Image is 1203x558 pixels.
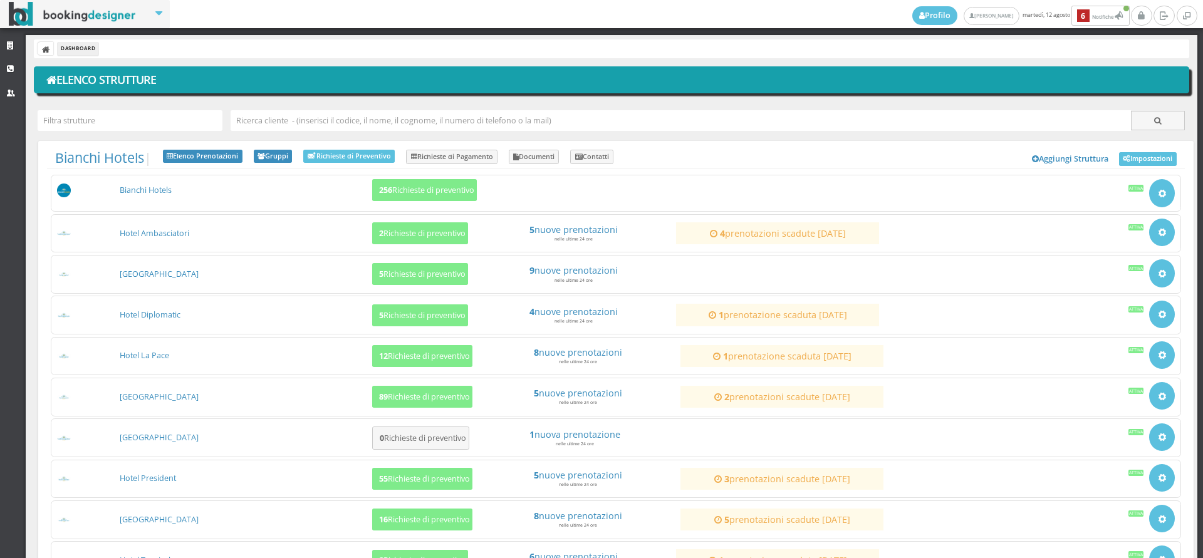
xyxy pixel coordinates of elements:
[720,227,725,239] strong: 4
[686,514,878,525] a: 5prenotazioni scadute [DATE]
[1128,185,1144,191] div: Attiva
[379,269,383,279] b: 5
[55,148,144,167] a: Bianchi Hotels
[120,350,169,361] a: Hotel La Pace
[375,229,466,238] h5: Richieste di preventivo
[479,429,670,440] h4: nuova prenotazione
[57,395,71,400] img: c99f326e7d3611ed9c9d0608f5526cb6_max100.png
[529,306,534,318] strong: 4
[570,150,613,165] a: Contatti
[372,509,472,530] button: 16Richieste di preventivo
[556,441,594,447] small: nelle ultime 24 ore
[482,510,674,521] a: 8nuove prenotazioni
[482,510,674,521] h4: nuove prenotazioni
[1128,429,1144,435] div: Attiva
[1128,306,1144,313] div: Attiva
[379,473,388,484] b: 55
[686,391,878,402] a: 2prenotazioni scadute [DATE]
[477,224,669,235] a: 5nuove prenotazioni
[57,517,71,523] img: ea773b7e7d3611ed9c9d0608f5526cb6_max100.png
[482,388,674,398] a: 5nuove prenotazioni
[534,510,539,522] strong: 8
[57,230,71,236] img: a22403af7d3611ed9c9d0608f5526cb6_max100.png
[686,391,878,402] h4: prenotazioni scadute [DATE]
[686,514,878,525] h4: prenotazioni scadute [DATE]
[482,347,674,358] a: 8nuove prenotazioni
[1128,347,1144,353] div: Attiva
[482,388,674,398] h4: nuove prenotazioni
[57,353,71,359] img: c3084f9b7d3611ed9c9d0608f5526cb6_max100.png
[686,473,878,484] h4: prenotazioni scadute [DATE]
[555,318,593,324] small: nelle ultime 24 ore
[163,150,242,163] a: Elenco Prenotazioni
[559,522,597,528] small: nelle ultime 24 ore
[375,351,470,361] h5: Richieste di preventivo
[375,515,470,524] h5: Richieste di preventivo
[555,277,593,283] small: nelle ultime 24 ore
[1026,150,1116,168] a: Aggiungi Struttura
[912,6,957,25] a: Profilo
[372,468,472,490] button: 55Richieste di preventivo
[375,185,474,195] h5: Richieste di preventivo
[1119,152,1177,166] a: Impostazioni
[372,179,477,201] button: 256Richieste di preventivo
[559,359,597,364] small: nelle ultime 24 ore
[534,346,539,358] strong: 8
[482,470,674,480] h4: nuove prenotazioni
[120,514,199,525] a: [GEOGRAPHIC_DATA]
[375,474,470,483] h5: Richieste di preventivo
[120,185,172,195] a: Bianchi Hotels
[379,351,388,361] b: 12
[912,6,1131,26] span: martedì, 12 agosto
[509,150,560,165] a: Documenti
[379,391,388,402] b: 89
[559,482,597,487] small: nelle ultime 24 ore
[1071,6,1130,26] button: 6Notifiche
[686,473,878,484] a: 3prenotazioni scadute [DATE]
[379,310,383,321] b: 5
[724,473,729,485] strong: 3
[477,306,669,317] a: 4nuove prenotazioni
[534,387,539,399] strong: 5
[57,183,71,198] img: 56a3b5230dfa11eeb8a602419b1953d8_max100.png
[1128,551,1144,557] div: Attiva
[379,228,383,239] b: 2
[372,222,468,244] button: 2Richieste di preventivo
[380,433,384,443] b: 0
[57,313,71,318] img: baa77dbb7d3611ed9c9d0608f5526cb6_max100.png
[375,392,470,401] h5: Richieste di preventivo
[379,185,392,195] b: 256
[724,514,729,525] strong: 5
[120,391,199,402] a: [GEOGRAPHIC_DATA]
[477,265,669,276] h4: nuove prenotazioni
[254,150,293,163] a: Gruppi
[375,311,466,320] h5: Richieste di preventivo
[372,426,469,450] button: 0Richieste di preventivo
[529,264,534,276] strong: 9
[120,473,176,483] a: Hotel President
[724,391,729,403] strong: 2
[57,435,71,441] img: d1a594307d3611ed9c9d0608f5526cb6_max100.png
[682,228,873,239] h4: prenotazioni scadute [DATE]
[477,224,669,235] h4: nuove prenotazioni
[482,347,674,358] h4: nuove prenotazioni
[57,476,71,482] img: da2a24d07d3611ed9c9d0608f5526cb6_max100.png
[375,269,466,279] h5: Richieste di preventivo
[555,236,593,242] small: nelle ultime 24 ore
[406,150,497,165] a: Richieste di Pagamento
[372,345,472,367] button: 12Richieste di preventivo
[559,400,597,405] small: nelle ultime 24 ore
[477,265,669,276] a: 9nuove prenotazioni
[372,304,468,326] button: 5Richieste di preventivo
[682,228,873,239] a: 4prenotazioni scadute [DATE]
[1128,510,1144,517] div: Attiva
[719,309,724,321] strong: 1
[682,309,873,320] a: 1prenotazione scaduta [DATE]
[303,150,395,163] a: Richieste di Preventivo
[534,469,539,481] strong: 5
[723,350,728,362] strong: 1
[38,110,222,131] input: Filtra strutture
[1128,224,1144,230] div: Attiva
[231,110,1132,131] input: Ricerca cliente - (inserisci il codice, il nome, il cognome, il numero di telefono o la mail)
[55,150,152,166] span: |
